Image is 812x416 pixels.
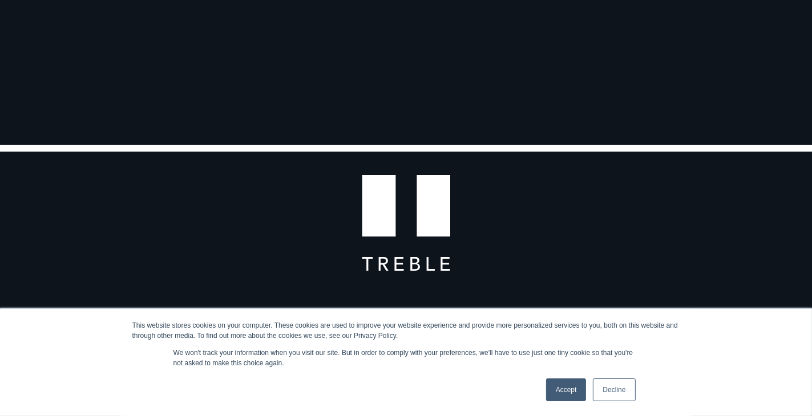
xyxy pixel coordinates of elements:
img: T [362,145,450,271]
p: We won't track your information when you visit our site. But in order to comply with your prefere... [173,348,639,368]
a: Decline [593,378,635,401]
a: Accept [546,378,587,401]
div: This website stores cookies on your computer. These cookies are used to improve your website expe... [132,320,680,341]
